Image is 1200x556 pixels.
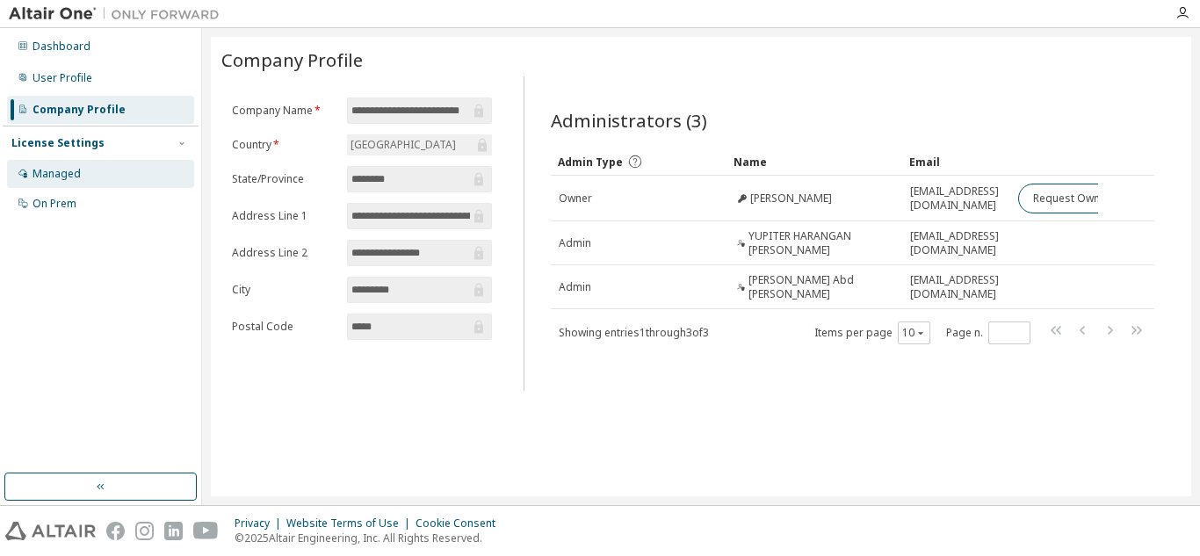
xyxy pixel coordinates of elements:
[232,283,336,297] label: City
[235,516,286,531] div: Privacy
[33,71,92,85] div: User Profile
[559,191,592,206] span: Owner
[232,104,336,118] label: Company Name
[33,103,126,117] div: Company Profile
[750,191,832,206] span: [PERSON_NAME]
[551,108,707,133] span: Administrators (3)
[910,229,1002,257] span: [EMAIL_ADDRESS][DOMAIN_NAME]
[902,326,926,340] button: 10
[232,320,336,334] label: Postal Code
[193,522,219,540] img: youtube.svg
[946,321,1030,344] span: Page n.
[5,522,96,540] img: altair_logo.svg
[909,148,1003,176] div: Email
[135,522,154,540] img: instagram.svg
[221,47,363,72] span: Company Profile
[33,197,76,211] div: On Prem
[814,321,930,344] span: Items per page
[734,148,895,176] div: Name
[416,516,506,531] div: Cookie Consent
[33,167,81,181] div: Managed
[33,40,90,54] div: Dashboard
[910,273,1002,301] span: [EMAIL_ADDRESS][DOMAIN_NAME]
[9,5,228,23] img: Altair One
[164,522,183,540] img: linkedin.svg
[559,325,709,340] span: Showing entries 1 through 3 of 3
[347,134,493,155] div: [GEOGRAPHIC_DATA]
[1018,184,1167,213] button: Request Owner Change
[235,531,506,545] p: © 2025 Altair Engineering, Inc. All Rights Reserved.
[232,246,336,260] label: Address Line 2
[106,522,125,540] img: facebook.svg
[232,138,336,152] label: Country
[11,136,105,150] div: License Settings
[748,229,895,257] span: YUPITER HARANGAN [PERSON_NAME]
[348,135,459,155] div: [GEOGRAPHIC_DATA]
[232,209,336,223] label: Address Line 1
[748,273,895,301] span: [PERSON_NAME] Abd [PERSON_NAME]
[559,236,591,250] span: Admin
[232,172,336,186] label: State/Province
[286,516,416,531] div: Website Terms of Use
[910,184,1002,213] span: [EMAIL_ADDRESS][DOMAIN_NAME]
[559,280,591,294] span: Admin
[558,155,623,170] span: Admin Type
